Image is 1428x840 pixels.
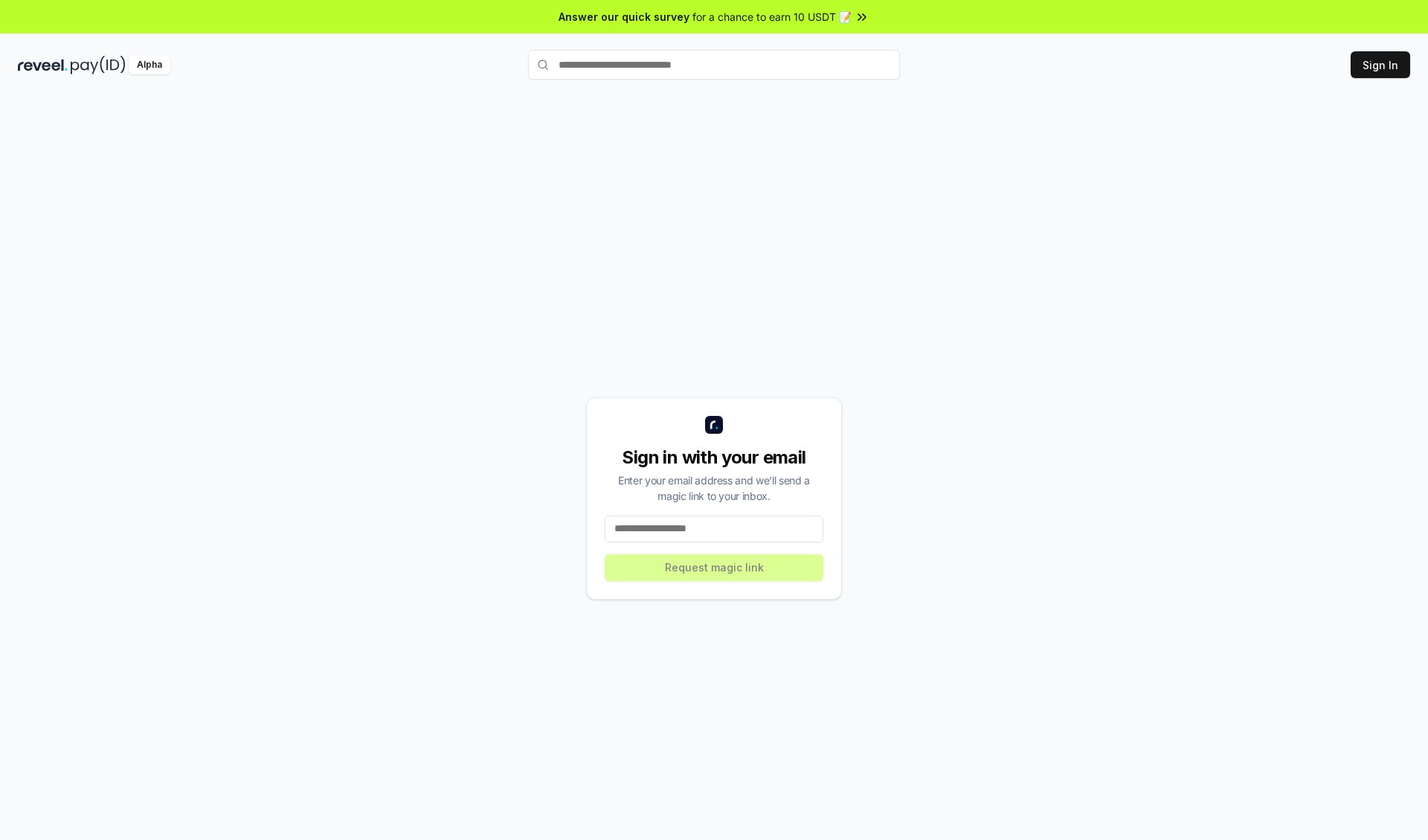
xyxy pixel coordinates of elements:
img: logo_small [705,416,723,434]
span: Answer our quick survey [559,9,689,25]
span: for a chance to earn 10 USDT 📝 [692,9,852,25]
div: Alpha [129,56,170,74]
button: Sign In [1351,51,1410,78]
img: pay_id [71,56,126,74]
div: Sign in with your email [605,446,823,469]
img: reveel_dark [18,56,68,74]
div: Enter your email address and we’ll send a magic link to your inbox. [605,472,823,504]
